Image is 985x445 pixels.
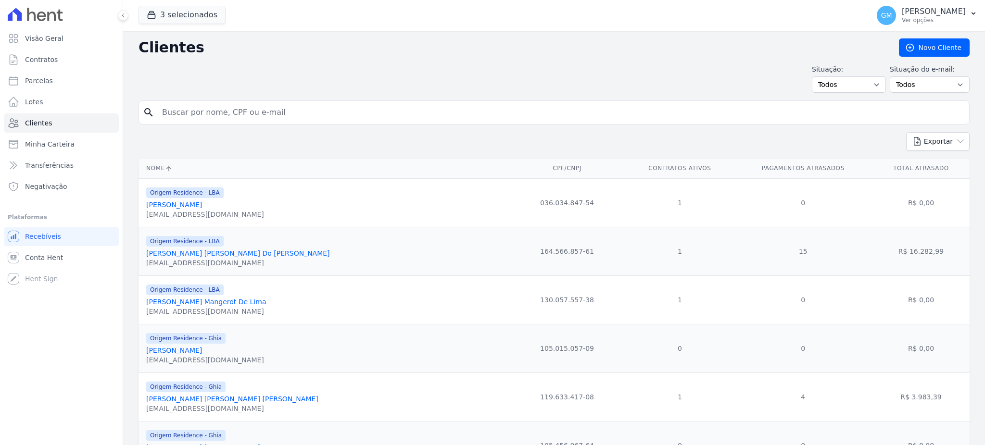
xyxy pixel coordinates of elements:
p: Ver opções [902,16,966,24]
td: 0 [734,324,872,372]
h2: Clientes [139,39,884,56]
a: [PERSON_NAME] [146,346,202,354]
td: 119.633.417-08 [508,372,626,421]
span: Origem Residence - LBA [146,187,224,198]
th: Nome [139,159,508,178]
div: [EMAIL_ADDRESS][DOMAIN_NAME] [146,307,266,316]
span: Origem Residence - LBA [146,284,224,295]
span: Origem Residence - Ghia [146,382,226,392]
td: 1 [626,227,733,275]
a: Transferências [4,156,119,175]
button: GM [PERSON_NAME] Ver opções [869,2,985,29]
span: Minha Carteira [25,139,75,149]
td: 0 [734,275,872,324]
span: Negativação [25,182,67,191]
a: Minha Carteira [4,135,119,154]
td: 1 [626,275,733,324]
td: 1 [626,178,733,227]
td: R$ 3.983,39 [872,372,970,421]
td: R$ 0,00 [872,178,970,227]
span: Recebíveis [25,232,61,241]
th: Pagamentos Atrasados [734,159,872,178]
span: Clientes [25,118,52,128]
span: Origem Residence - Ghia [146,430,226,441]
input: Buscar por nome, CPF ou e-mail [156,103,965,122]
div: [EMAIL_ADDRESS][DOMAIN_NAME] [146,355,264,365]
div: Plataformas [8,211,115,223]
span: Visão Geral [25,34,63,43]
label: Situação: [812,64,886,74]
th: Total Atrasado [872,159,970,178]
a: Lotes [4,92,119,111]
a: Visão Geral [4,29,119,48]
td: 15 [734,227,872,275]
a: [PERSON_NAME] [PERSON_NAME] [PERSON_NAME] [146,395,318,403]
i: search [143,107,154,118]
div: [EMAIL_ADDRESS][DOMAIN_NAME] [146,258,330,268]
span: Origem Residence - LBA [146,236,224,247]
td: 4 [734,372,872,421]
a: [PERSON_NAME] [146,201,202,209]
a: Novo Cliente [899,38,970,57]
td: 0 [626,324,733,372]
td: R$ 0,00 [872,324,970,372]
a: [PERSON_NAME] [PERSON_NAME] Do [PERSON_NAME] [146,249,330,257]
div: [EMAIL_ADDRESS][DOMAIN_NAME] [146,404,318,413]
span: GM [881,12,892,19]
span: Conta Hent [25,253,63,262]
td: 0 [734,178,872,227]
div: [EMAIL_ADDRESS][DOMAIN_NAME] [146,210,264,219]
button: 3 selecionados [139,6,226,24]
td: R$ 16.282,99 [872,227,970,275]
td: 164.566.857-61 [508,227,626,275]
th: CPF/CNPJ [508,159,626,178]
td: R$ 0,00 [872,275,970,324]
a: Negativação [4,177,119,196]
a: Contratos [4,50,119,69]
a: Conta Hent [4,248,119,267]
a: [PERSON_NAME] Mangerot De Lima [146,298,266,306]
button: Exportar [906,132,970,151]
span: Origem Residence - Ghia [146,333,226,344]
td: 1 [626,372,733,421]
span: Lotes [25,97,43,107]
th: Contratos Ativos [626,159,733,178]
a: Clientes [4,113,119,133]
p: [PERSON_NAME] [902,7,966,16]
td: 036.034.847-54 [508,178,626,227]
label: Situação do e-mail: [890,64,970,74]
a: Parcelas [4,71,119,90]
span: Contratos [25,55,58,64]
td: 130.057.557-38 [508,275,626,324]
td: 105.015.057-09 [508,324,626,372]
span: Parcelas [25,76,53,86]
a: Recebíveis [4,227,119,246]
span: Transferências [25,161,74,170]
